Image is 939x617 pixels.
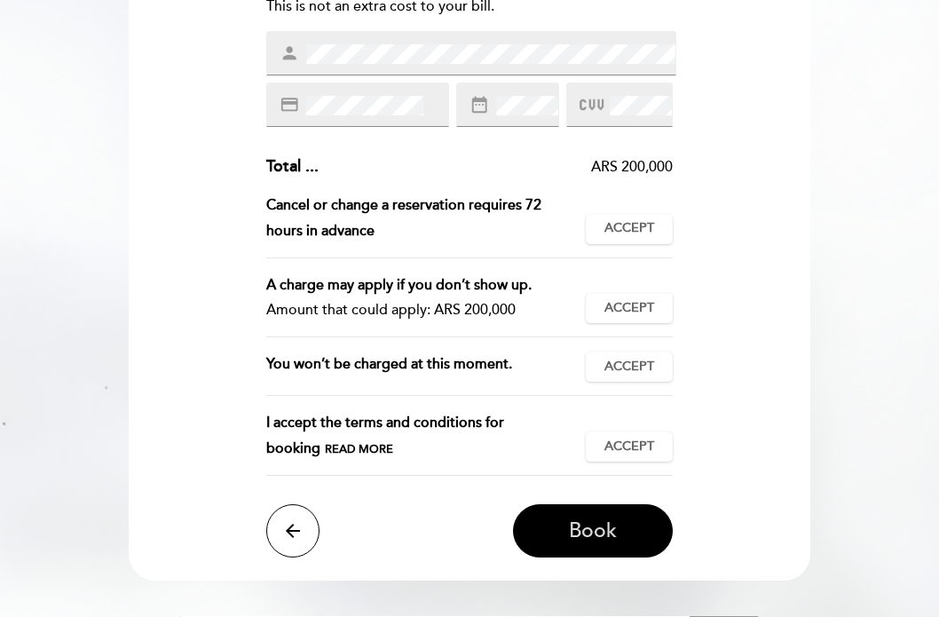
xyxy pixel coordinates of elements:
[586,352,673,382] button: Accept
[266,193,587,244] div: Cancel or change a reservation requires 72 hours in advance
[586,431,673,462] button: Accept
[604,358,654,376] span: Accept
[469,95,489,115] i: date_range
[569,518,617,543] span: Book
[266,273,572,298] div: A charge may apply if you don’t show up.
[586,293,673,323] button: Accept
[325,442,393,456] span: Read more
[280,95,299,115] i: credit_card
[319,157,674,178] div: ARS 200,000
[266,297,572,323] div: Amount that could apply: ARS 200,000
[266,352,587,382] div: You won’t be charged at this moment.
[604,219,654,238] span: Accept
[604,438,654,456] span: Accept
[280,44,299,63] i: person
[282,520,304,542] i: arrow_back
[586,214,673,244] button: Accept
[266,156,319,176] span: Total ...
[604,299,654,318] span: Accept
[266,504,320,558] button: arrow_back
[513,504,673,558] button: Book
[266,410,587,462] div: I accept the terms and conditions for booking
